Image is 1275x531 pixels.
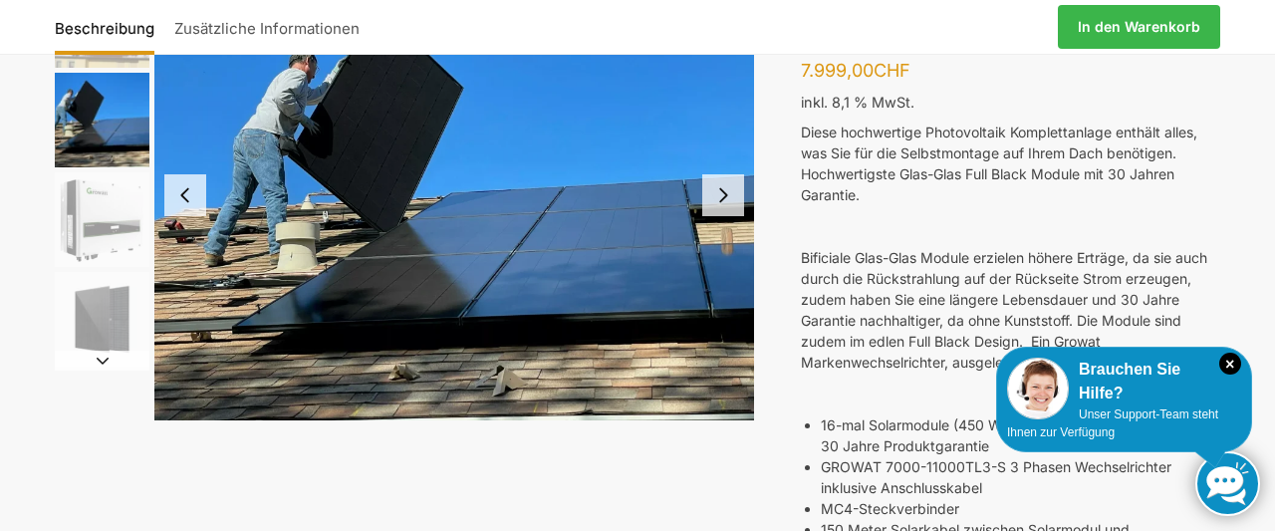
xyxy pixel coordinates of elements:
[1007,407,1218,439] span: Unser Support-Team steht Ihnen zur Verfügung
[164,3,370,51] a: Zusätzliche Informationen
[801,163,1220,205] div: Hochwertigste Glas-Glas Full Black Module mit 30 Jahren Garantie.
[55,172,149,267] img: Growatt Wechselrichter
[50,369,149,468] li: 5 / 7
[55,3,164,51] a: Beschreibung
[801,247,1220,373] div: Bificiale Glas-Glas Module erzielen höhere Erträge, da sie auch durch die Rückstrahlung auf der R...
[702,174,744,216] button: Next slide
[801,122,1220,163] div: Diese hochwertige Photovoltaik Komplettanlage enthält alles, was Sie für die Selbstmontage auf Ih...
[1058,5,1220,49] a: In den Warenkorb
[50,269,149,369] li: 4 / 7
[801,94,914,111] span: inkl. 8,1 % MwSt.
[55,351,149,371] button: Next slide
[55,272,149,367] img: Maysun
[801,60,910,81] bdi: 7.999,00
[50,70,149,169] li: 2 / 7
[821,414,1220,456] li: 16-mal Solarmodule (450 WP Glas/Glas, voll schwarz bifacial) 30 Jahre Produktgarantie
[1219,353,1241,375] i: Schließen
[821,498,1220,519] li: MC4-Steckverbinder
[1007,358,1241,405] div: Brauchen Sie Hilfe?
[874,60,910,81] span: CHF
[50,169,149,269] li: 3 / 7
[1007,358,1069,419] img: Customer service
[821,456,1220,498] li: GROWAT 7000-11000TL3-S 3 Phasen Wechselrichter inklusive Anschlusskabel
[164,174,206,216] button: Previous slide
[55,73,149,167] img: Photovoltaik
